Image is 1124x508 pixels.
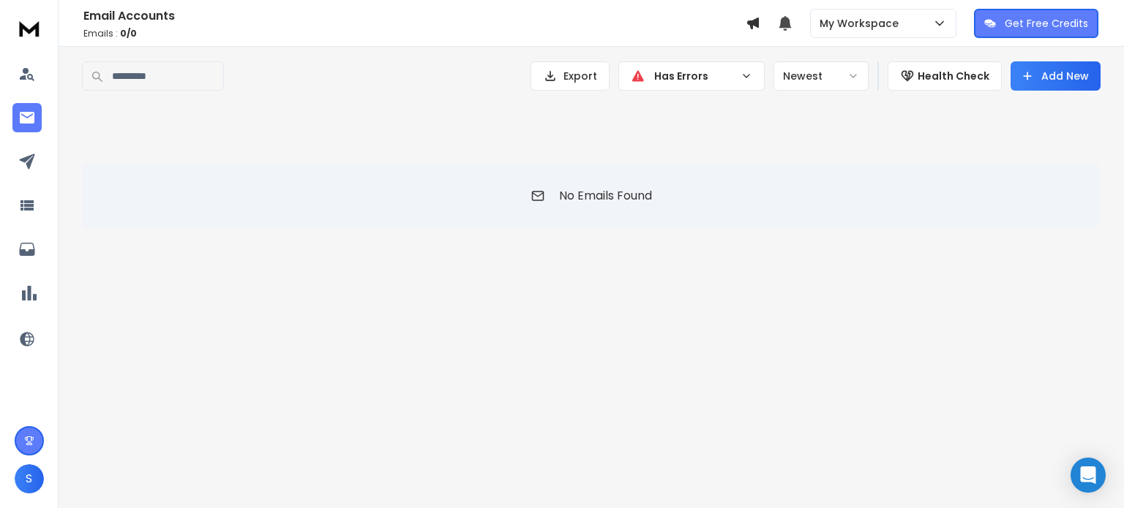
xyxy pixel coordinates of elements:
p: My Workspace [820,16,904,31]
h1: Email Accounts [83,7,746,25]
img: website_grey.svg [23,38,35,50]
img: tab_keywords_by_traffic_grey.svg [146,85,157,96]
div: Keywords by Traffic [162,86,247,96]
img: tab_domain_overview_orange.svg [40,85,51,96]
p: Health Check [918,69,989,83]
p: No Emails Found [559,187,652,205]
button: Get Free Credits [974,9,1098,38]
button: Newest [773,61,869,91]
button: S [15,464,44,493]
p: Emails : [83,28,746,39]
button: Export [531,61,610,91]
img: logo [15,15,44,42]
div: Open Intercom Messenger [1071,458,1106,493]
div: v 4.0.24 [41,23,72,35]
p: Has Errors [654,69,735,83]
div: Domain: [URL] [38,38,104,50]
p: Get Free Credits [1005,16,1088,31]
button: Add New [1011,61,1101,91]
span: 0 / 0 [120,27,137,39]
img: logo_orange.svg [23,23,35,35]
button: Health Check [888,61,1002,91]
div: Domain Overview [56,86,131,96]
